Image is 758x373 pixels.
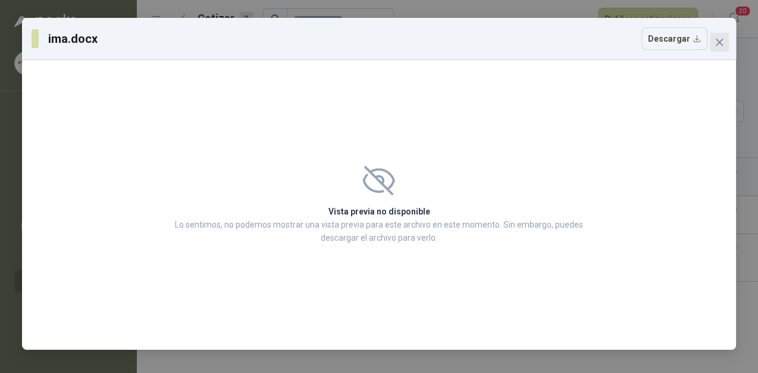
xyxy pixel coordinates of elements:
[171,218,587,244] p: Lo sentimos, no podemos mostrar una vista previa para este archivo en este momento. Sin embargo, ...
[48,30,100,48] h3: ima.docx
[641,27,707,50] button: Descargar
[710,33,729,52] button: Close
[171,205,587,218] h2: Vista previa no disponible
[715,38,724,47] span: close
